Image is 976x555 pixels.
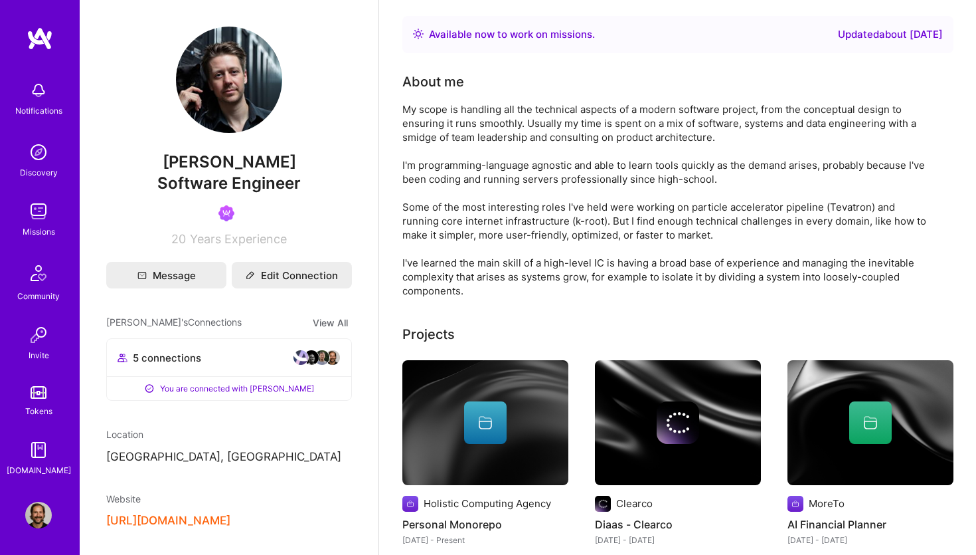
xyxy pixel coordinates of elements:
[402,496,418,512] img: Company logo
[402,360,568,485] img: cover
[106,262,226,288] button: Message
[595,533,761,547] div: [DATE] - [DATE]
[424,497,551,510] div: Holistic Computing Agency
[293,350,309,366] img: avatar
[429,27,595,43] div: Available now to work on missions .
[232,262,352,288] button: Edit Connection
[309,315,352,330] button: View All
[787,496,803,512] img: Company logo
[25,77,52,104] img: bell
[402,72,464,92] div: About me
[787,360,953,485] img: cover
[303,350,319,366] img: avatar
[657,401,699,444] img: Company logo
[106,152,352,172] span: [PERSON_NAME]
[144,384,155,394] i: icon ConnectedPositive
[402,533,568,547] div: [DATE] - Present
[218,205,234,221] img: Been on Mission
[22,502,55,528] a: User Avatar
[25,198,52,225] img: teamwork
[23,225,55,239] div: Missions
[25,437,52,463] img: guide book
[25,502,52,528] img: User Avatar
[314,350,330,366] img: avatar
[838,27,943,43] div: Updated about [DATE]
[133,351,201,365] span: 5 connections
[25,139,52,166] img: discovery
[595,516,761,533] h4: Diaas - Clearco
[809,497,845,510] div: MoreTo
[23,257,54,289] img: Community
[413,29,424,39] img: Availability
[17,289,60,303] div: Community
[15,104,62,118] div: Notifications
[106,514,230,528] button: [URL][DOMAIN_NAME]
[160,382,314,395] span: You are connected with [PERSON_NAME]
[402,516,568,533] h4: Personal Monorepo
[27,27,53,51] img: logo
[118,353,127,363] i: icon Collaborator
[7,463,71,477] div: [DOMAIN_NAME]
[246,271,255,280] i: icon Edit
[787,533,953,547] div: [DATE] - [DATE]
[106,493,141,504] span: Website
[190,232,287,246] span: Years Experience
[595,496,611,512] img: Company logo
[31,386,46,399] img: tokens
[106,315,242,330] span: [PERSON_NAME]'s Connections
[402,102,934,298] div: My scope is handling all the technical aspects of a modern software project, from the conceptual ...
[106,449,352,465] p: [GEOGRAPHIC_DATA], [GEOGRAPHIC_DATA]
[25,322,52,348] img: Invite
[106,427,352,441] div: Location
[106,338,352,401] button: 5 connectionsavataravataravataravatarYou are connected with [PERSON_NAME]
[595,360,761,485] img: cover
[402,324,455,344] div: Projects
[616,497,653,510] div: Clearco
[20,166,58,179] div: Discovery
[29,348,49,362] div: Invite
[325,350,341,366] img: avatar
[787,516,953,533] h4: AI Financial Planner
[171,232,186,246] span: 20
[176,27,282,133] img: User Avatar
[137,271,147,280] i: icon Mail
[25,404,52,418] div: Tokens
[157,173,301,193] span: Software Engineer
